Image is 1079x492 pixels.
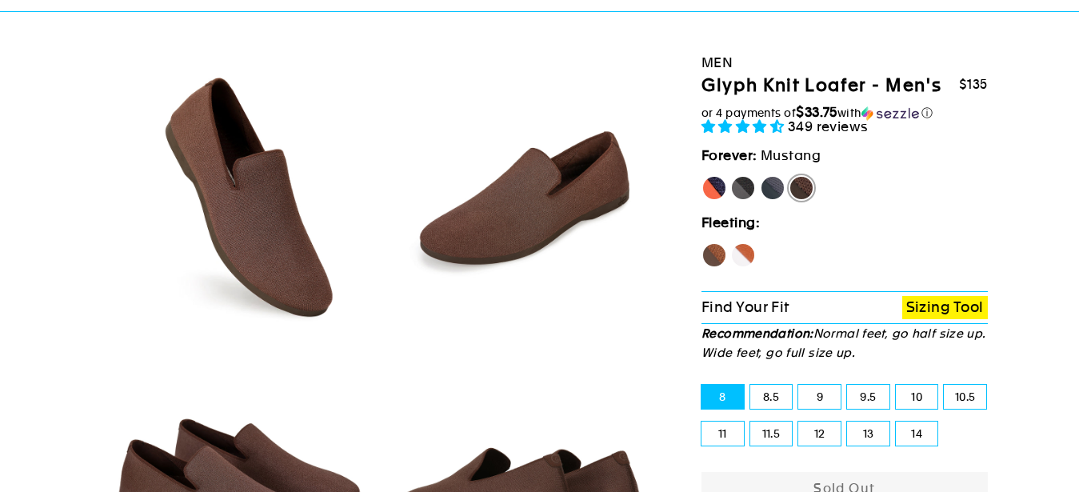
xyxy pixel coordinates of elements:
label: 9 [798,385,841,409]
label: Rhino [760,175,785,201]
label: 13 [847,422,889,446]
label: [PERSON_NAME] [701,175,727,201]
label: 12 [798,422,841,446]
img: Mustang [99,59,372,332]
span: Mustang [761,147,821,163]
a: Sizing Tool [902,296,988,319]
strong: Forever: [701,147,757,163]
h1: Glyph Knit Loafer - Men's [701,74,941,98]
label: 10.5 [944,385,986,409]
strong: Recommendation: [701,326,813,340]
label: 11.5 [750,422,793,446]
label: Hawk [701,242,727,268]
div: Men [701,52,988,74]
label: 9.5 [847,385,889,409]
img: Sezzle [861,106,919,121]
div: or 4 payments of with [701,105,988,121]
span: 4.71 stars [701,118,788,134]
label: 11 [701,422,744,446]
label: 8 [701,385,744,409]
span: 349 reviews [788,118,869,134]
label: Panther [730,175,756,201]
div: or 4 payments of$33.75withSezzle Click to learn more about Sezzle [701,105,988,121]
p: Normal feet, go half size up. Wide feet, go full size up. [701,324,988,362]
img: Mustang [386,59,658,332]
span: Find Your Fit [701,298,789,315]
label: Mustang [789,175,814,201]
strong: Fleeting: [701,214,760,230]
label: 14 [896,422,938,446]
label: Fox [730,242,756,268]
span: $135 [959,77,988,92]
span: $33.75 [796,104,837,120]
label: 8.5 [750,385,793,409]
label: 10 [896,385,938,409]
